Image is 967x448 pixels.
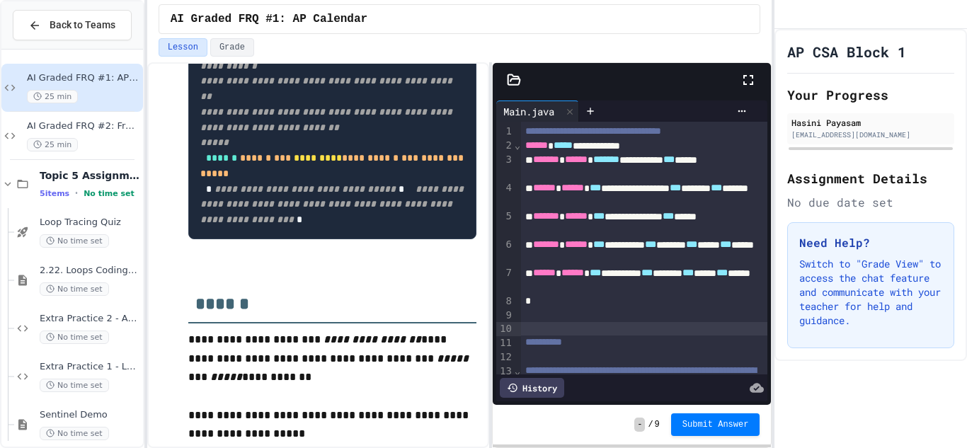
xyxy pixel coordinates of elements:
[682,419,749,430] span: Submit Answer
[40,265,140,277] span: 2.22. Loops Coding Practice (2.7-2.12)
[40,282,109,296] span: No time set
[13,10,132,40] button: Back to Teams
[40,409,140,421] span: Sentinel Demo
[75,188,78,199] span: •
[496,153,514,181] div: 3
[496,104,561,119] div: Main.java
[210,38,254,57] button: Grade
[40,217,140,229] span: Loop Tracing Quiz
[496,238,514,266] div: 6
[40,313,140,325] span: Extra Practice 2 - Advanced Loops
[496,125,514,139] div: 1
[40,234,109,248] span: No time set
[50,18,115,33] span: Back to Teams
[655,419,660,430] span: 9
[791,130,950,140] div: [EMAIL_ADDRESS][DOMAIN_NAME]
[514,139,521,151] span: Fold line
[496,209,514,238] div: 5
[159,38,207,57] button: Lesson
[496,139,514,153] div: 2
[40,361,140,373] span: Extra Practice 1 - Loops
[787,85,954,105] h2: Your Progress
[40,169,140,182] span: Topic 5 Assignments
[799,234,942,251] h3: Need Help?
[496,100,579,122] div: Main.java
[496,364,514,393] div: 13
[496,181,514,209] div: 4
[27,72,140,84] span: AI Graded FRQ #1: AP Calendar
[496,350,514,364] div: 12
[496,336,514,350] div: 11
[27,90,78,103] span: 25 min
[648,419,653,430] span: /
[496,294,514,309] div: 8
[27,120,140,132] span: AI Graded FRQ #2: Frog Simulation
[27,138,78,151] span: 25 min
[791,116,950,129] div: Hasini Payasam
[787,42,906,62] h1: AP CSA Block 1
[500,378,564,398] div: History
[40,189,69,198] span: 5 items
[634,418,645,432] span: -
[40,427,109,440] span: No time set
[40,331,109,344] span: No time set
[496,322,514,336] div: 10
[40,379,109,392] span: No time set
[514,365,521,377] span: Fold line
[496,266,514,294] div: 7
[171,11,367,28] span: AI Graded FRQ #1: AP Calendar
[787,194,954,211] div: No due date set
[84,189,135,198] span: No time set
[671,413,760,436] button: Submit Answer
[787,168,954,188] h2: Assignment Details
[799,257,942,328] p: Switch to "Grade View" to access the chat feature and communicate with your teacher for help and ...
[496,309,514,323] div: 9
